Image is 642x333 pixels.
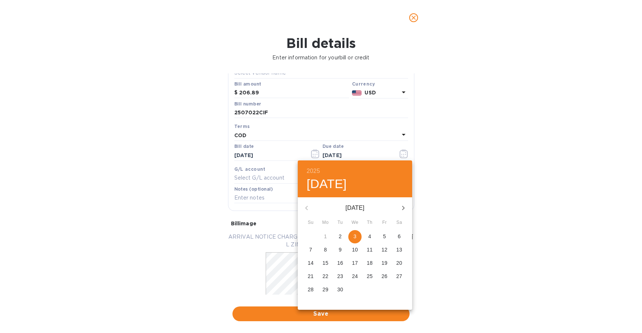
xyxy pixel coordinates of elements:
[352,273,358,280] p: 24
[308,259,314,267] p: 14
[396,259,402,267] p: 20
[322,286,328,293] p: 29
[337,286,343,293] p: 30
[334,230,347,243] button: 2
[363,270,376,283] button: 25
[337,259,343,267] p: 16
[396,273,402,280] p: 27
[315,204,394,212] p: [DATE]
[382,259,387,267] p: 19
[378,257,391,270] button: 19
[348,257,362,270] button: 17
[304,243,317,257] button: 7
[367,273,373,280] p: 25
[337,273,343,280] p: 23
[339,246,342,253] p: 9
[339,233,342,240] p: 2
[378,219,391,226] span: Fr
[334,243,347,257] button: 9
[308,286,314,293] p: 28
[363,230,376,243] button: 4
[307,166,320,176] button: 2025
[348,243,362,257] button: 10
[393,230,406,243] button: 6
[334,283,347,296] button: 30
[398,233,401,240] p: 6
[348,219,362,226] span: We
[383,233,386,240] p: 5
[378,230,391,243] button: 5
[309,246,312,253] p: 7
[382,246,387,253] p: 12
[396,246,402,253] p: 13
[352,246,358,253] p: 10
[363,243,376,257] button: 11
[307,176,347,192] button: [DATE]
[308,273,314,280] p: 21
[353,233,356,240] p: 3
[363,257,376,270] button: 18
[378,243,391,257] button: 12
[393,257,406,270] button: 20
[319,219,332,226] span: Mo
[319,283,332,296] button: 29
[382,273,387,280] p: 26
[393,219,406,226] span: Sa
[367,259,373,267] p: 18
[304,270,317,283] button: 21
[319,257,332,270] button: 15
[393,270,406,283] button: 27
[304,257,317,270] button: 14
[367,246,373,253] p: 11
[352,259,358,267] p: 17
[368,233,371,240] p: 4
[304,219,317,226] span: Su
[363,219,376,226] span: Th
[334,219,347,226] span: Tu
[322,273,328,280] p: 22
[304,283,317,296] button: 28
[348,230,362,243] button: 3
[334,270,347,283] button: 23
[319,243,332,257] button: 8
[319,270,332,283] button: 22
[322,259,328,267] p: 15
[334,257,347,270] button: 16
[324,246,327,253] p: 8
[378,270,391,283] button: 26
[348,270,362,283] button: 24
[393,243,406,257] button: 13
